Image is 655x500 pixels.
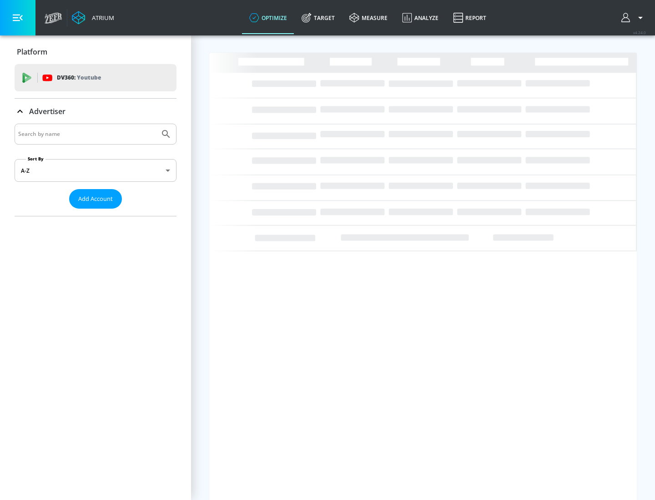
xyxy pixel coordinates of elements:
a: Target [294,1,342,34]
div: Advertiser [15,99,176,124]
a: optimize [242,1,294,34]
a: Report [446,1,494,34]
a: measure [342,1,395,34]
span: v 4.24.0 [633,30,646,35]
p: Advertiser [29,106,65,116]
p: Platform [17,47,47,57]
a: Atrium [72,11,114,25]
div: Atrium [88,14,114,22]
a: Analyze [395,1,446,34]
p: Youtube [77,73,101,82]
div: DV360: Youtube [15,64,176,91]
input: Search by name [18,128,156,140]
label: Sort By [26,156,45,162]
button: Add Account [69,189,122,209]
div: Platform [15,39,176,65]
div: A-Z [15,159,176,182]
div: Advertiser [15,124,176,216]
span: Add Account [78,194,113,204]
nav: list of Advertiser [15,209,176,216]
p: DV360: [57,73,101,83]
